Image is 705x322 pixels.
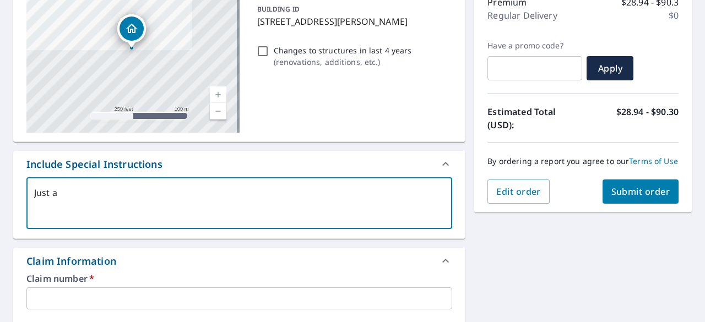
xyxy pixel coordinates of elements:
[587,56,633,80] button: Apply
[257,4,300,14] p: BUILDING ID
[26,274,452,283] label: Claim number
[487,41,582,51] label: Have a promo code?
[611,185,670,198] span: Submit order
[669,9,679,22] p: $0
[487,179,550,204] button: Edit order
[487,9,557,22] p: Regular Delivery
[34,188,444,219] textarea: Just
[496,185,541,198] span: Edit order
[487,105,583,132] p: Estimated Total (USD):
[274,56,412,68] p: ( renovations, additions, etc. )
[274,45,412,56] p: Changes to structures in last 4 years
[26,254,116,269] div: Claim Information
[629,156,678,166] a: Terms of Use
[616,105,679,132] p: $28.94 - $90.30
[210,86,226,103] a: Current Level 17, Zoom In
[603,179,679,204] button: Submit order
[257,15,448,28] p: [STREET_ADDRESS][PERSON_NAME]
[487,156,679,166] p: By ordering a report you agree to our
[595,62,625,74] span: Apply
[117,14,146,48] div: Dropped pin, building 1, Residential property, 433 Francis St Lancaster, TX 75146
[210,103,226,119] a: Current Level 17, Zoom Out
[26,157,162,172] div: Include Special Instructions
[13,151,465,177] div: Include Special Instructions
[13,248,465,274] div: Claim Information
